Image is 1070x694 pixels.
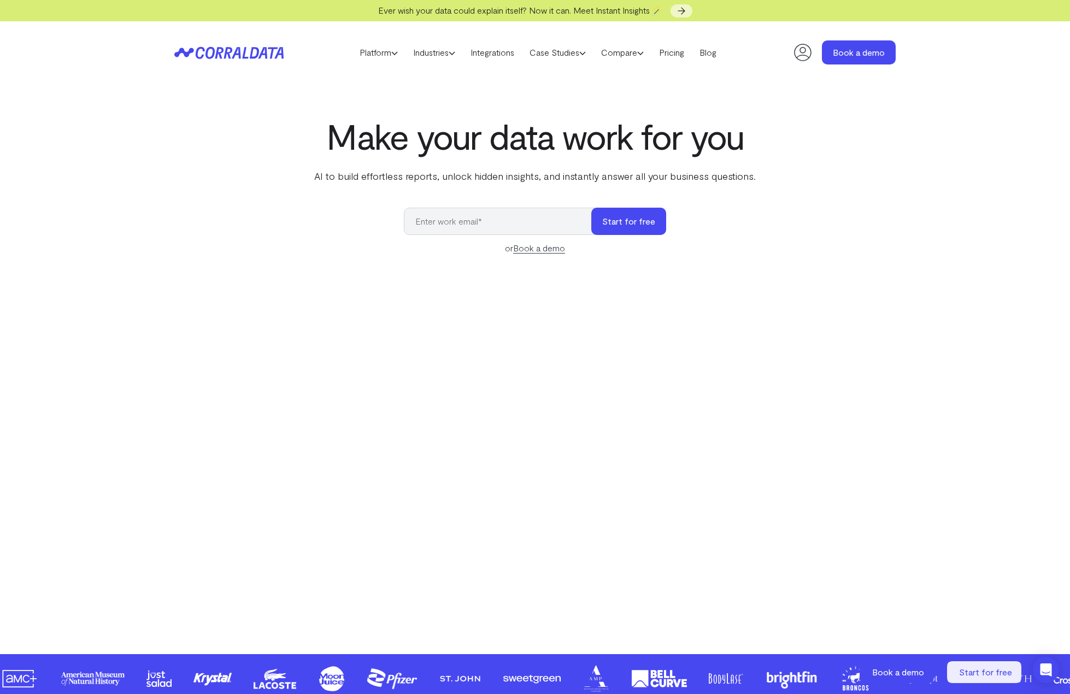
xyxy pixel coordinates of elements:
a: Book a demo [822,40,896,64]
span: Start for free [959,667,1012,677]
p: AI to build effortless reports, unlock hidden insights, and instantly answer all your business qu... [312,169,758,183]
a: Case Studies [522,44,593,61]
div: Open Intercom Messenger [1033,657,1059,683]
a: Book a demo [513,243,565,254]
a: Compare [593,44,651,61]
input: Enter work email* [404,208,602,235]
button: Start for free [591,208,666,235]
a: Platform [352,44,405,61]
span: Ever wish your data could explain itself? Now it can. Meet Instant Insights 🪄 [378,5,663,15]
a: Pricing [651,44,692,61]
div: or [404,242,666,255]
a: Book a demo [860,661,936,683]
h1: Make your data work for you [312,116,758,156]
a: Blog [692,44,724,61]
a: Start for free [947,661,1024,683]
a: Integrations [463,44,522,61]
span: Book a demo [872,667,924,677]
a: Industries [405,44,463,61]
